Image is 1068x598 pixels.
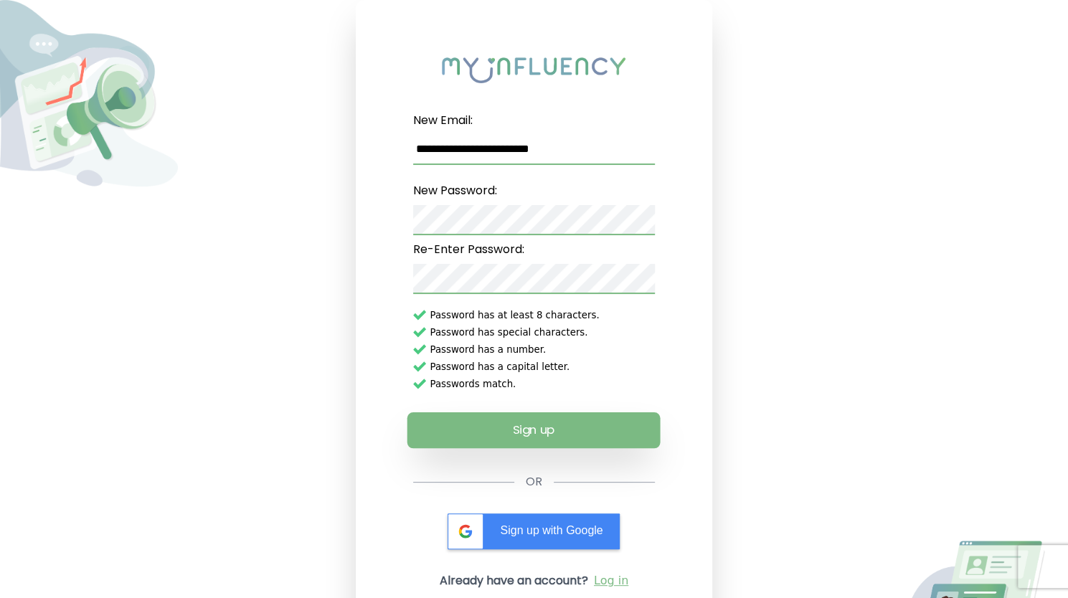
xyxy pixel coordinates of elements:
img: My Influency [442,57,625,83]
a: Log in [594,572,628,589]
span: OR [526,473,542,490]
div: Sign up with Google [448,513,620,549]
span: Sign up with Google [500,524,602,536]
button: Sign up [407,412,661,448]
span: Password has a number. [430,341,654,357]
label: Re-Enter Password: [413,235,654,264]
span: Password has a capital letter. [430,359,654,374]
h2: Already have an account? [440,572,588,589]
span: Password has at least 8 characters. [430,307,654,323]
label: New Password: [413,176,654,205]
span: Passwords match. [430,376,654,391]
label: New Email: [413,106,654,135]
span: Password has special characters. [430,324,654,340]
